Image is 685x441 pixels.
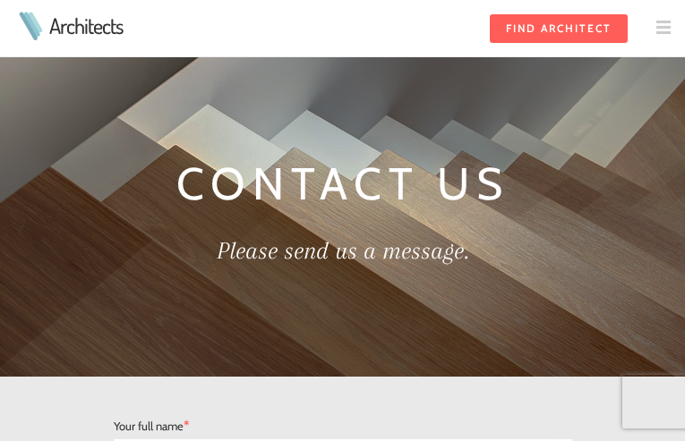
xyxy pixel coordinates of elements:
img: Architects [14,12,47,40]
a: FIND ARCHITECT [490,14,628,43]
h1: Contact Us [14,150,671,217]
div: Your full name [114,412,572,439]
h2: Please send us a message. [14,232,671,269]
a: Architects [49,15,123,37]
